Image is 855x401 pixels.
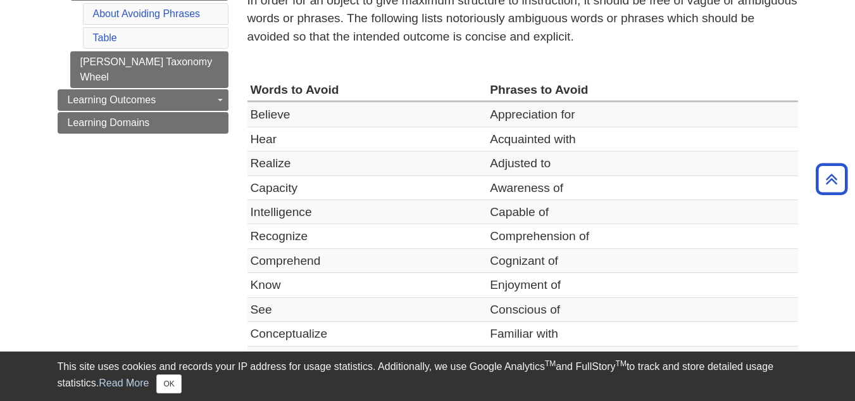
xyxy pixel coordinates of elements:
a: Table [93,32,117,43]
button: Close [156,374,181,393]
a: Learning Outcomes [58,89,228,111]
td: Enjoyment of [487,273,797,297]
td: Believe [247,102,487,127]
span: Learning Domains [68,117,150,128]
td: See [247,297,487,321]
a: [PERSON_NAME] Taxonomy Wheel [70,51,228,88]
th: Phrases to Avoid [487,78,797,102]
td: Familiar with [487,322,797,346]
a: Back to Top [811,170,852,188]
a: About Avoiding Phrases [93,8,201,19]
a: Learning Domains [58,112,228,134]
th: Words to Avoid [247,78,487,102]
a: Read More [99,378,149,388]
td: Intelligence [247,200,487,224]
td: Capacity [247,175,487,200]
td: Realize [247,151,487,175]
td: Awareness of [487,175,797,200]
td: Hear [247,127,487,151]
td: Acquainted with [487,127,797,151]
td: Adjusted to [487,151,797,175]
td: Comprehension of [487,224,797,248]
td: Capable of [487,200,797,224]
td: Comprehend [247,248,487,272]
div: This site uses cookies and records your IP address for usage statistics. Additionally, we use Goo... [58,359,798,393]
span: Learning Outcomes [68,94,156,105]
td: Conceptualize [247,322,487,346]
td: Know [247,273,487,297]
td: Listen [247,346,487,370]
td: Cognizant of [487,248,797,272]
td: Recognize [247,224,487,248]
td: Interest in [487,346,797,370]
td: Appreciation for [487,102,797,127]
td: Conscious of [487,297,797,321]
sup: TM [616,359,627,368]
sup: TM [545,359,556,368]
